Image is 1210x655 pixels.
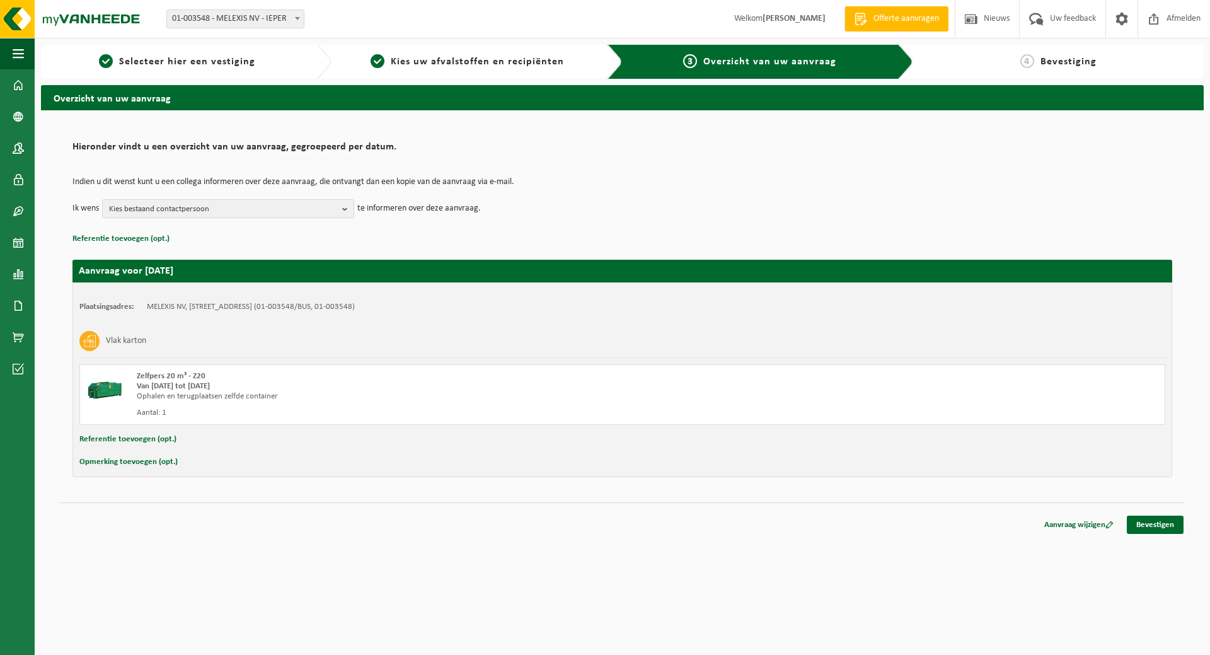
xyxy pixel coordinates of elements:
button: Referentie toevoegen (opt.) [72,231,170,247]
span: 2 [371,54,384,68]
strong: Van [DATE] tot [DATE] [137,382,210,390]
div: Aantal: 1 [137,408,673,418]
strong: Plaatsingsadres: [79,303,134,311]
span: Kies uw afvalstoffen en recipiënten [391,57,564,67]
h2: Overzicht van uw aanvraag [41,85,1204,110]
span: 1 [99,54,113,68]
span: 01-003548 - MELEXIS NV - IEPER [167,10,304,28]
h2: Hieronder vindt u een overzicht van uw aanvraag, gegroepeerd per datum. [72,142,1172,159]
span: Offerte aanvragen [870,13,942,25]
a: 1Selecteer hier een vestiging [47,54,306,69]
h3: Vlak karton [106,331,146,351]
span: 4 [1020,54,1034,68]
span: Bevestiging [1040,57,1097,67]
span: Overzicht van uw aanvraag [703,57,836,67]
span: Selecteer hier een vestiging [119,57,255,67]
p: te informeren over deze aanvraag. [357,199,481,218]
span: Zelfpers 20 m³ - Z20 [137,372,205,380]
a: Aanvraag wijzigen [1035,516,1123,534]
span: 01-003548 - MELEXIS NV - IEPER [166,9,304,28]
span: Kies bestaand contactpersoon [109,200,337,219]
a: Offerte aanvragen [844,6,948,32]
strong: Aanvraag voor [DATE] [79,266,173,276]
button: Opmerking toevoegen (opt.) [79,454,178,470]
button: Kies bestaand contactpersoon [102,199,354,218]
span: 3 [683,54,697,68]
td: MELEXIS NV, [STREET_ADDRESS] (01-003548/BUS, 01-003548) [147,302,355,312]
a: 2Kies uw afvalstoffen en recipiënten [338,54,597,69]
strong: [PERSON_NAME] [763,14,826,23]
p: Indien u dit wenst kunt u een collega informeren over deze aanvraag, die ontvangt dan een kopie v... [72,178,1172,187]
img: HK-XZ-20-GN-00.png [86,371,124,409]
button: Referentie toevoegen (opt.) [79,431,176,448]
div: Ophalen en terugplaatsen zelfde container [137,391,673,402]
p: Ik wens [72,199,99,218]
a: Bevestigen [1127,516,1184,534]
